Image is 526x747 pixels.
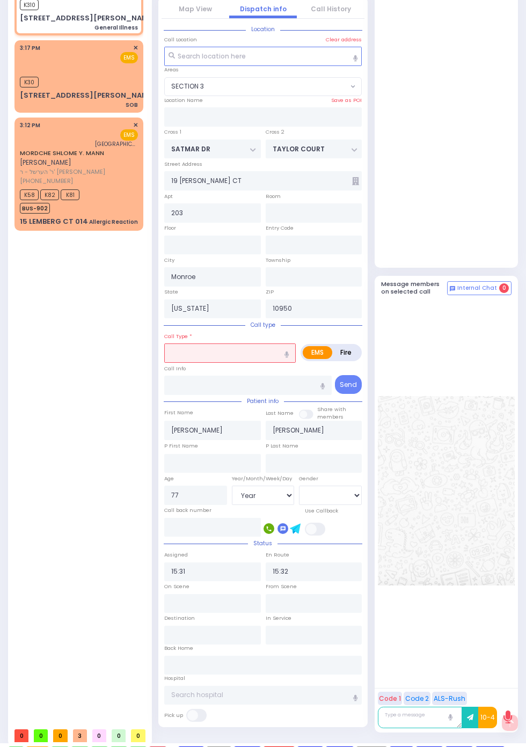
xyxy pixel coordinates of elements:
input: Search location here [164,47,362,66]
span: ✕ [133,121,138,130]
span: K81 [61,189,79,200]
label: Areas [164,66,179,74]
span: Other building occupants [352,177,359,185]
span: Patient info [242,397,284,405]
label: Back Home [164,645,193,652]
span: Garnet Health Medical Center- Middletown: Emergency Room [95,140,138,148]
label: Apt [164,193,173,200]
a: Dispatch info [240,4,287,13]
span: 0 [92,729,106,743]
label: Entry Code [266,224,294,232]
button: Send [335,375,362,394]
label: Call Info [164,365,186,372]
label: Pick up [164,712,183,719]
label: Township [266,257,290,264]
label: Location Name [164,97,203,104]
button: ALS-Rush [432,692,467,705]
label: Use Callback [305,507,338,515]
span: 0 [14,729,28,743]
label: En Route [266,551,289,559]
label: Floor [164,224,176,232]
label: Assigned [164,551,188,559]
label: Street Address [164,160,202,168]
label: On Scene [164,583,189,590]
label: Call Location [164,36,197,43]
span: 0 [499,283,509,293]
div: 15 LEMBERG CT 014 [20,216,88,227]
label: Cross 1 [164,128,181,136]
label: From Scene [266,583,297,590]
label: Clear address [326,36,362,43]
span: EMS [120,129,138,141]
span: 0 [112,729,126,743]
label: Cross 2 [266,128,284,136]
input: Search hospital [164,686,362,705]
label: In Service [266,614,291,622]
span: SECTION 3 [171,82,204,91]
span: [PHONE_NUMBER] [20,177,73,185]
label: City [164,257,174,264]
span: Location [246,25,280,33]
span: BUS-902 [20,203,50,214]
span: ✕ [133,43,138,53]
button: Code 2 [404,692,430,705]
label: Fire [332,346,360,359]
div: [STREET_ADDRESS][PERSON_NAME] [20,13,156,24]
div: Allergic Reaction [89,218,138,226]
div: SOB [126,101,138,109]
label: State [164,288,178,296]
button: Internal Chat 0 [447,281,512,295]
div: General Illness [94,24,138,32]
span: K58 [20,189,39,200]
h5: Message members on selected call [381,281,448,295]
label: Last Name [266,409,294,417]
label: Save as POI [331,97,362,104]
label: Call Type * [164,333,192,340]
label: First Name [164,409,193,416]
span: EMS [120,52,138,63]
label: Hospital [164,675,185,682]
label: Age [164,475,174,482]
a: MORDCHE SHLOME Y. MANN [20,149,104,157]
span: K30 [20,77,39,87]
button: Code 1 [378,692,402,705]
span: Status [248,539,277,547]
span: SECTION 3 [165,78,348,96]
span: 3:17 PM [20,44,40,52]
span: 0 [131,729,145,743]
label: ZIP [266,288,274,296]
span: [PERSON_NAME] [20,158,71,167]
div: Year/Month/Week/Day [232,475,295,482]
label: EMS [303,346,332,359]
span: Internal Chat [457,284,497,292]
label: Room [266,193,281,200]
label: P Last Name [266,442,298,450]
img: comment-alt.png [450,286,455,291]
div: [STREET_ADDRESS][PERSON_NAME] [20,90,156,101]
span: 0 [34,729,48,743]
small: Share with [317,406,346,413]
a: Call History [311,4,351,13]
button: 10-4 [478,707,497,728]
span: 0 [53,729,67,743]
span: members [317,413,344,420]
label: P First Name [164,442,198,450]
span: ר' הערשל - ר' [PERSON_NAME] [20,167,135,177]
label: Call back number [164,507,211,514]
span: 3 [73,729,87,743]
span: Call type [245,321,281,329]
span: K82 [40,189,59,200]
a: Map View [179,4,212,13]
label: Destination [164,614,195,622]
span: 3:12 PM [20,121,40,129]
label: Gender [299,475,318,482]
span: SECTION 3 [164,77,362,97]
